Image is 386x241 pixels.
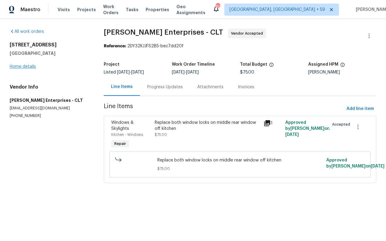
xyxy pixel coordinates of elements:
[157,157,323,163] span: Replace both window locks on middle rear window off kitchen
[10,113,89,118] p: [PHONE_NUMBER]
[229,7,325,13] span: [GEOGRAPHIC_DATA], [GEOGRAPHIC_DATA] + 59
[58,7,70,13] span: Visits
[131,70,144,74] span: [DATE]
[326,158,384,168] span: Approved by [PERSON_NAME] on
[155,133,167,136] span: $75.00
[126,8,138,12] span: Tasks
[172,70,185,74] span: [DATE]
[104,62,119,67] h5: Project
[371,164,384,168] span: [DATE]
[21,7,40,13] span: Maestro
[10,50,89,56] h5: [GEOGRAPHIC_DATA]
[240,70,254,74] span: $75.00
[155,120,260,132] div: Replace both window locks on middle rear window off kitchen
[346,105,374,113] span: Add line item
[172,62,215,67] h5: Work Order Timeline
[104,44,126,48] b: Reference:
[146,7,169,13] span: Properties
[117,70,130,74] span: [DATE]
[112,141,128,147] span: Repair
[10,42,89,48] h2: [STREET_ADDRESS]
[216,4,220,10] div: 801
[10,30,44,34] a: All work orders
[104,70,144,74] span: Listed
[172,70,199,74] span: -
[238,84,254,90] div: Invoices
[111,84,133,90] div: Line Items
[340,62,345,70] span: The hpm assigned to this work order.
[231,30,265,36] span: Vendor Accepted
[176,4,205,16] span: Geo Assignments
[240,62,267,67] h5: Total Budget
[157,166,323,172] span: $75.00
[332,121,353,127] span: Accepted
[285,120,330,137] span: Approved by [PERSON_NAME] on
[344,103,376,114] button: Add line item
[10,84,89,90] h4: Vendor Info
[10,106,89,111] p: [EMAIL_ADDRESS][DOMAIN_NAME]
[111,133,143,136] span: Kitchen - Windows
[197,84,223,90] div: Attachments
[104,29,223,36] span: [PERSON_NAME] Enterprises - CLT
[147,84,183,90] div: Progress Updates
[111,120,134,131] span: Windows & Skylights
[10,64,36,69] a: Home details
[77,7,96,13] span: Projects
[117,70,144,74] span: -
[104,103,344,114] span: Line Items
[10,97,89,103] h5: [PERSON_NAME] Enterprises - CLT
[104,43,376,49] div: 2DY32KJJFS2B5-bec7dd20f
[186,70,199,74] span: [DATE]
[308,62,338,67] h5: Assigned HPM
[269,62,274,70] span: The total cost of line items that have been proposed by Opendoor. This sum includes line items th...
[103,4,119,16] span: Work Orders
[285,133,299,137] span: [DATE]
[264,120,282,127] div: 1
[308,70,376,74] div: [PERSON_NAME]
